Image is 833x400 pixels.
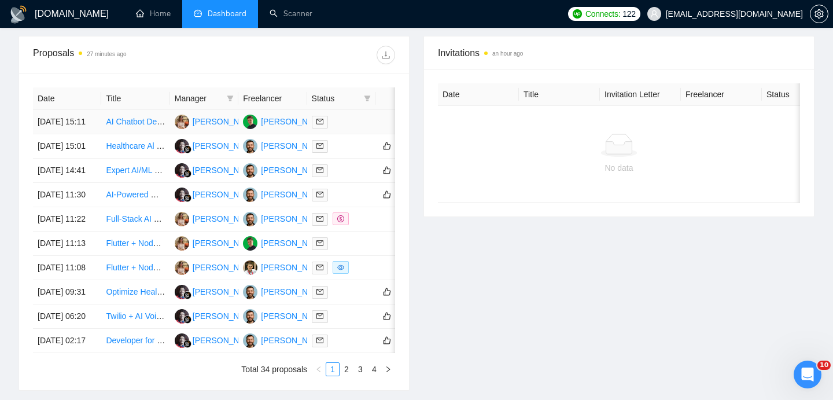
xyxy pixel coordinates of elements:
img: SS [175,139,189,153]
a: 3 [354,363,367,376]
td: Flutter + Node.js Developer for AI Chat App for People with Special Needs [101,232,169,256]
span: mail [316,313,323,320]
li: 4 [367,362,381,376]
span: 122 [622,8,635,20]
a: SS[PERSON_NAME] [175,189,259,199]
span: mail [316,142,323,149]
td: [DATE] 09:31 [33,280,101,304]
img: VK [243,333,257,348]
button: left [312,362,326,376]
a: AV[PERSON_NAME] [175,262,259,271]
button: like [380,139,394,153]
a: VK[PERSON_NAME] [243,189,327,199]
span: Connects: [585,8,620,20]
div: [PERSON_NAME] [261,237,327,249]
a: Flutter + Node.js Developer for AI Chat App for People with Special Needs [106,263,372,272]
th: Title [101,87,169,110]
button: download [377,46,395,64]
img: VK [243,139,257,153]
span: mail [316,191,323,198]
span: eye [337,264,344,271]
span: setting [810,9,828,19]
img: AV [175,260,189,275]
a: MD[PERSON_NAME] [243,262,327,271]
img: VK [243,309,257,324]
li: Previous Page [312,362,326,376]
a: AV[PERSON_NAME] [175,116,259,126]
div: [PERSON_NAME] [193,285,259,298]
a: Twilio + AI Voice Assistant Developer [106,311,238,321]
th: Date [438,83,519,106]
img: AV [175,236,189,251]
td: Full-Stack AI Developer Needed to Build SaaS MVP Platform [101,207,169,232]
td: [DATE] 15:11 [33,110,101,134]
iframe: Intercom live chat [794,361,821,388]
a: VK[PERSON_NAME] [243,287,327,296]
th: Manager [170,87,238,110]
a: MB[PERSON_NAME] [243,238,327,247]
img: gigradar-bm.png [183,145,191,153]
a: VK[PERSON_NAME] [243,165,327,174]
img: gigradar-bm.png [183,340,191,348]
a: VK[PERSON_NAME] [243,214,327,223]
div: [PERSON_NAME] [261,164,327,177]
div: [PERSON_NAME] [261,285,327,298]
td: Twilio + AI Voice Assistant Developer [101,304,169,329]
a: Developer for Hedge Fund AI Research Workflows [106,336,287,345]
a: 4 [368,363,381,376]
a: 2 [340,363,353,376]
img: gigradar-bm.png [183,170,191,178]
span: left [315,366,322,373]
img: gigradar-bm.png [183,194,191,202]
img: SS [175,285,189,299]
button: like [380,285,394,299]
div: [PERSON_NAME] [193,261,259,274]
div: [PERSON_NAME] [261,212,327,225]
img: gigradar-bm.png [183,315,191,324]
a: AV[PERSON_NAME] [175,214,259,223]
td: [DATE] 11:30 [33,183,101,207]
span: filter [224,90,236,107]
div: [PERSON_NAME] [193,310,259,322]
a: SS[PERSON_NAME] [175,287,259,296]
span: mail [316,288,323,295]
span: like [383,311,391,321]
time: an hour ago [492,50,523,57]
li: 3 [353,362,367,376]
span: mail [316,264,323,271]
th: Date [33,87,101,110]
a: AI Chatbot Development for AI Mobile App [106,117,257,126]
img: AV [175,212,189,226]
li: 1 [326,362,340,376]
td: Flutter + Node.js Developer for AI Chat App for People with Special Needs [101,256,169,280]
td: [DATE] 11:08 [33,256,101,280]
div: No data [447,162,791,174]
span: mail [316,215,323,222]
img: VK [243,285,257,299]
button: like [380,188,394,201]
div: [PERSON_NAME] [193,115,259,128]
a: Optimize Healthcare AI Mobile App [106,287,231,296]
td: [DATE] 11:13 [33,232,101,256]
span: filter [364,95,371,102]
time: 27 minutes ago [87,51,126,57]
span: download [377,50,395,60]
li: Next Page [381,362,395,376]
div: [PERSON_NAME] [193,334,259,347]
img: AV [175,115,189,129]
img: VK [243,188,257,202]
td: Optimize Healthcare AI Mobile App [101,280,169,304]
th: Title [519,83,600,106]
button: right [381,362,395,376]
a: SS[PERSON_NAME] [175,311,259,320]
a: Healthcare Al Chatbot Development (n8n+ Appointment Scheduling) [106,141,350,151]
td: [DATE] 02:17 [33,329,101,353]
span: mail [316,118,323,125]
div: [PERSON_NAME] [261,310,327,322]
button: like [380,163,394,177]
li: 2 [340,362,353,376]
button: like [380,309,394,323]
img: MB [243,115,257,129]
img: VK [243,212,257,226]
div: [PERSON_NAME] [261,115,327,128]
